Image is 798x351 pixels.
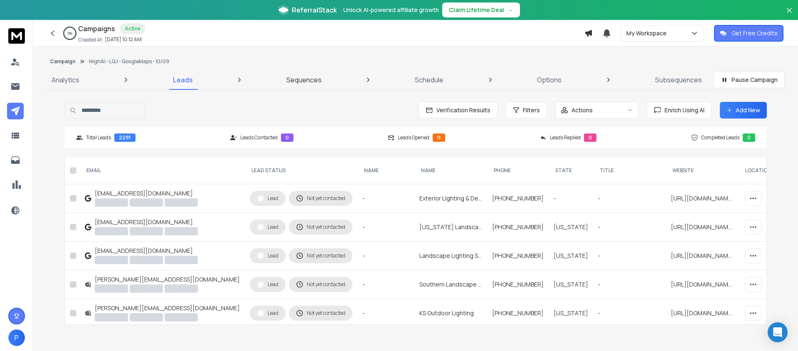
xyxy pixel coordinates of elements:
[666,157,739,184] th: website
[593,270,666,299] td: -
[95,218,198,226] div: [EMAIL_ADDRESS][DOMAIN_NAME]
[701,134,739,141] p: Completed Leads
[95,275,240,284] div: [PERSON_NAME][EMAIL_ADDRESS][DOMAIN_NAME]
[584,133,596,142] div: 0
[487,270,549,299] td: [PHONE_NUMBER]
[257,195,278,202] div: Lead
[650,70,707,90] a: Subsequences
[714,72,785,88] button: Pause Campaign
[666,184,739,213] td: [URL][DOMAIN_NAME]
[240,134,278,141] p: Leads Contacted
[296,309,345,317] div: Not yet contacted
[419,102,498,119] button: Verification Results
[8,329,25,346] button: P
[286,75,322,85] p: Sequences
[655,75,702,85] p: Subsequences
[549,270,593,299] td: [US_STATE]
[296,252,345,260] div: Not yet contacted
[414,242,487,270] td: Landscape Lighting Solutions
[343,6,439,14] p: Unlock AI-powered affiliate growth
[487,184,549,213] td: [PHONE_NUMBER]
[666,213,739,242] td: [URL][DOMAIN_NAME]
[593,242,666,270] td: -
[537,75,562,85] p: Options
[410,70,448,90] a: Schedule
[549,242,593,270] td: [US_STATE]
[257,252,278,260] div: Lead
[95,247,198,255] div: [EMAIL_ADDRESS][DOMAIN_NAME]
[357,270,414,299] td: -
[414,299,487,328] td: KS Outdoor Lighting
[398,134,429,141] p: Leads Opened
[442,2,520,17] button: Claim Lifetime Deal→
[357,299,414,328] td: -
[296,281,345,288] div: Not yet contacted
[433,106,490,114] span: Verification Results
[257,281,278,288] div: Lead
[50,58,76,65] button: Campaign
[549,184,593,213] td: -
[743,133,755,142] div: 0
[95,304,240,312] div: [PERSON_NAME][EMAIL_ADDRESS][DOMAIN_NAME]
[487,213,549,242] td: [PHONE_NUMBER]
[414,270,487,299] td: Southern Landscape Lighting Systems
[768,322,788,342] div: Open Intercom Messenger
[714,25,783,42] button: Get Free Credits
[257,223,278,231] div: Lead
[487,242,549,270] td: [PHONE_NUMBER]
[68,31,72,36] p: 0 %
[414,184,487,213] td: Exterior Lighting & Design
[532,70,566,90] a: Options
[549,213,593,242] td: [US_STATE]
[506,102,547,119] button: Filters
[487,299,549,328] td: [PHONE_NUMBER]
[731,29,778,37] p: Get Free Credits
[549,157,593,184] th: state
[507,6,513,14] span: →
[549,299,593,328] td: [US_STATE]
[666,270,739,299] td: [URL][DOMAIN_NAME]
[95,189,198,198] div: [EMAIL_ADDRESS][DOMAIN_NAME]
[168,70,198,90] a: Leads
[78,24,115,34] h1: Campaigns
[666,242,739,270] td: [URL][DOMAIN_NAME]
[173,75,193,85] p: Leads
[52,75,79,85] p: Analytics
[80,157,245,184] th: EMAIL
[647,102,712,119] button: Enrich Using AI
[257,309,278,317] div: Lead
[114,133,135,142] div: 2291
[550,134,581,141] p: Leads Replied
[357,213,414,242] td: -
[292,5,337,15] span: ReferralStack
[120,23,145,34] div: Active
[487,157,549,184] th: Phone
[296,223,345,231] div: Not yet contacted
[414,157,487,184] th: name
[78,37,103,43] p: Created At:
[281,133,293,142] div: 0
[593,157,666,184] th: title
[666,299,739,328] td: [URL][DOMAIN_NAME]
[720,102,767,119] button: Add New
[626,29,670,37] p: My Workspace
[357,242,414,270] td: -
[89,58,169,65] p: HighAI - LGJ - GoogleMaps - 10/09
[433,133,445,142] div: 0
[571,106,593,114] p: Actions
[86,134,111,141] p: Total Leads
[593,184,666,213] td: -
[523,106,540,114] span: Filters
[296,195,345,202] div: Not yet contacted
[357,157,414,184] th: NAME
[784,5,795,25] button: Close banner
[357,184,414,213] td: -
[414,213,487,242] td: [US_STATE] Landscape Lighting
[47,70,84,90] a: Analytics
[593,213,666,242] td: -
[593,299,666,328] td: -
[245,157,357,184] th: LEAD STATUS
[415,75,443,85] p: Schedule
[661,106,704,114] span: Enrich Using AI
